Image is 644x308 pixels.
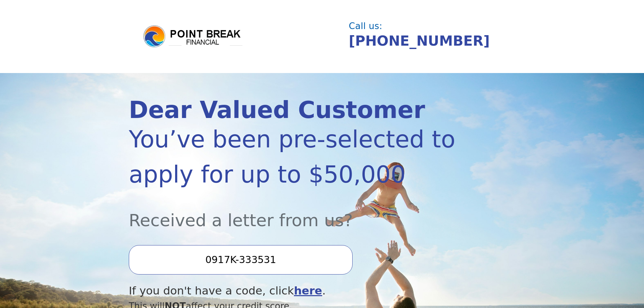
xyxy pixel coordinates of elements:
[129,283,457,299] div: If you don't have a code, click .
[294,284,322,297] a: here
[349,22,510,30] div: Call us:
[129,245,353,274] input: Enter your Offer Code:
[129,192,457,233] div: Received a letter from us?
[142,24,244,49] img: logo.png
[129,122,457,192] div: You’ve been pre-selected to apply for up to $50,000
[129,98,457,122] div: Dear Valued Customer
[349,33,490,49] a: [PHONE_NUMBER]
